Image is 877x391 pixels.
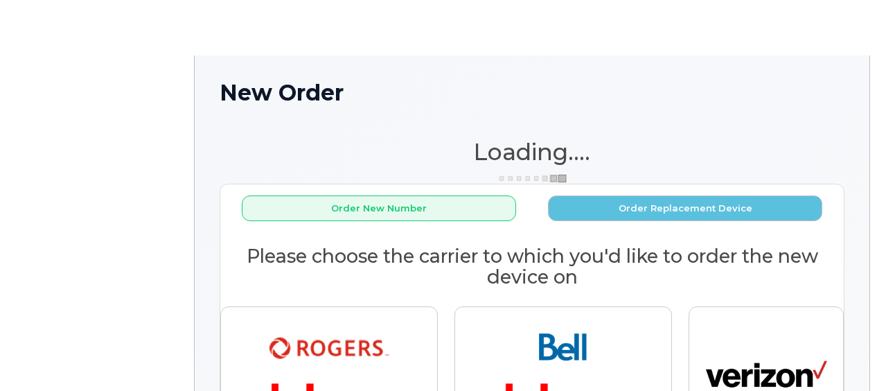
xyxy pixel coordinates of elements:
[548,195,822,221] button: Order Replacement Device
[220,246,844,287] h2: Please choose the carrier to which you'd like to order the new device on
[220,80,844,105] h1: New Order
[242,195,516,221] button: Order New Number
[497,173,567,184] img: ajax-loader-3a6953c30dc77f0bf724df975f13086db4f4c1262e45940f03d1251963f1bf2e.gif
[220,139,844,164] h1: Loading....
